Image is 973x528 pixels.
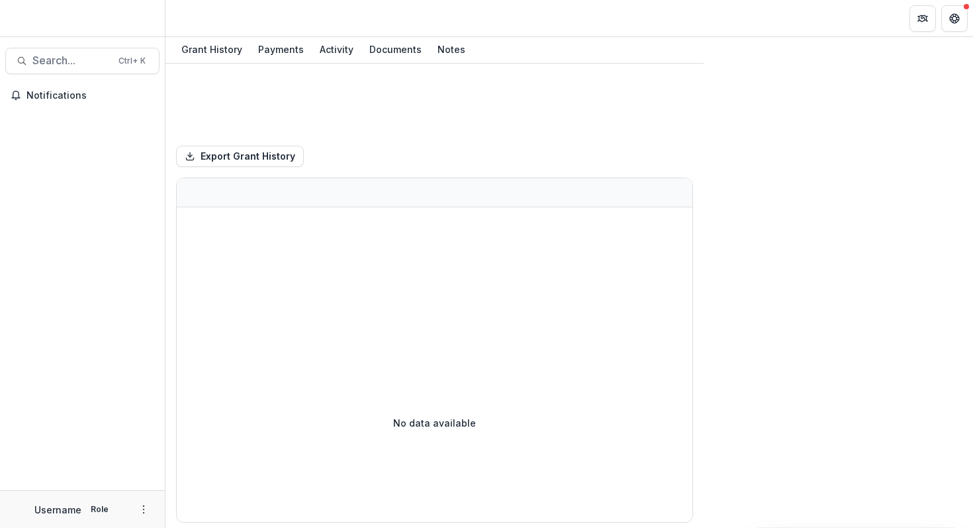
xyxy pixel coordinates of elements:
[136,502,152,517] button: More
[32,54,111,67] span: Search...
[432,37,471,63] a: Notes
[5,48,160,74] button: Search...
[87,503,113,515] p: Role
[364,40,427,59] div: Documents
[314,40,359,59] div: Activity
[941,5,968,32] button: Get Help
[5,85,160,106] button: Notifications
[364,37,427,63] a: Documents
[176,146,304,167] button: Export Grant History
[34,503,81,517] p: Username
[116,54,148,68] div: Ctrl + K
[432,40,471,59] div: Notes
[26,90,154,101] span: Notifications
[253,37,309,63] a: Payments
[393,416,476,430] p: No data available
[909,5,936,32] button: Partners
[314,37,359,63] a: Activity
[176,37,248,63] a: Grant History
[176,40,248,59] div: Grant History
[253,40,309,59] div: Payments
